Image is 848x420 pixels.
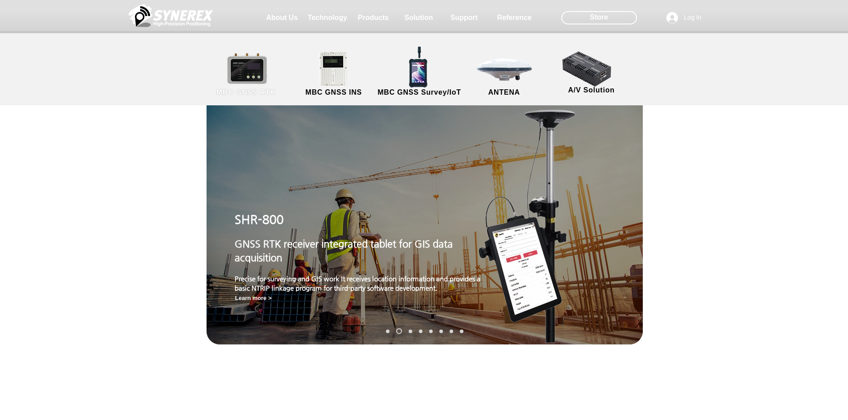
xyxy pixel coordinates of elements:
span: Products [358,14,389,22]
a: TDR-1000T [460,329,463,333]
iframe: Wix Chat [683,140,848,420]
a: Learn more > [232,292,275,304]
span: Reference [497,14,532,22]
a: Reference [492,9,537,27]
p: ​ [235,264,487,274]
span: Technology [308,14,347,22]
img: shutterstock_747626554_edited.jpg [207,60,643,344]
span: ANTENA [488,88,520,96]
span: A/V Solution [568,86,615,94]
img: Cinnerex_White_simbol_Land 1.png [129,2,213,29]
span: About Us [266,14,298,22]
span: SHR-800 [235,212,284,226]
span: Store [590,12,608,22]
a: MBC GNSS Survey/IoT [376,51,463,98]
a: Support [442,9,487,27]
a: MBC GNSS INS [294,51,374,98]
a: Solution [397,9,441,27]
a: MDU-2000 [439,329,443,333]
a: Products [351,9,396,27]
span: Precise for surveying and GIS work It receives location information and provides a basic NTRIP li... [235,275,480,292]
span: Learn more > [235,295,272,301]
img: MGI2000_front-removebg-preview (1).png [308,49,362,88]
div: Store [561,11,637,24]
span: MBC GNSS RTK [216,88,276,96]
span: GNSS RTK receiver integrated tablet for GIS data acquisition [235,238,453,263]
a: About Us [260,9,304,27]
a: TDR-2000 [450,329,453,333]
nav: Slides [382,328,467,334]
div: Slideshow [207,60,643,344]
a: Technology [305,9,350,27]
a: TDR-3000 [429,329,433,333]
a: SynRTK [396,328,402,334]
a: SMC-2000 [386,329,390,333]
span: Support [450,14,478,22]
p: ​ [235,228,487,237]
span: MBC GNSS Survey/IoT [377,88,461,96]
button: Log In [660,9,708,26]
span: Log In [681,13,705,22]
img: SHR-800_rec-removebg-preview.png [396,44,441,89]
a: MGI-2000 [409,329,412,333]
a: MBC GNSS RTK [206,51,286,98]
span: MBC GNSS INS [305,88,362,96]
span: Solution [405,14,433,22]
a: ANTENA [464,51,544,98]
a: A/V Solution [552,49,632,96]
a: MRP-2000 [419,329,422,333]
img: KakaoTalk_20240710_130250441-removebg-preview.png [433,99,627,354]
